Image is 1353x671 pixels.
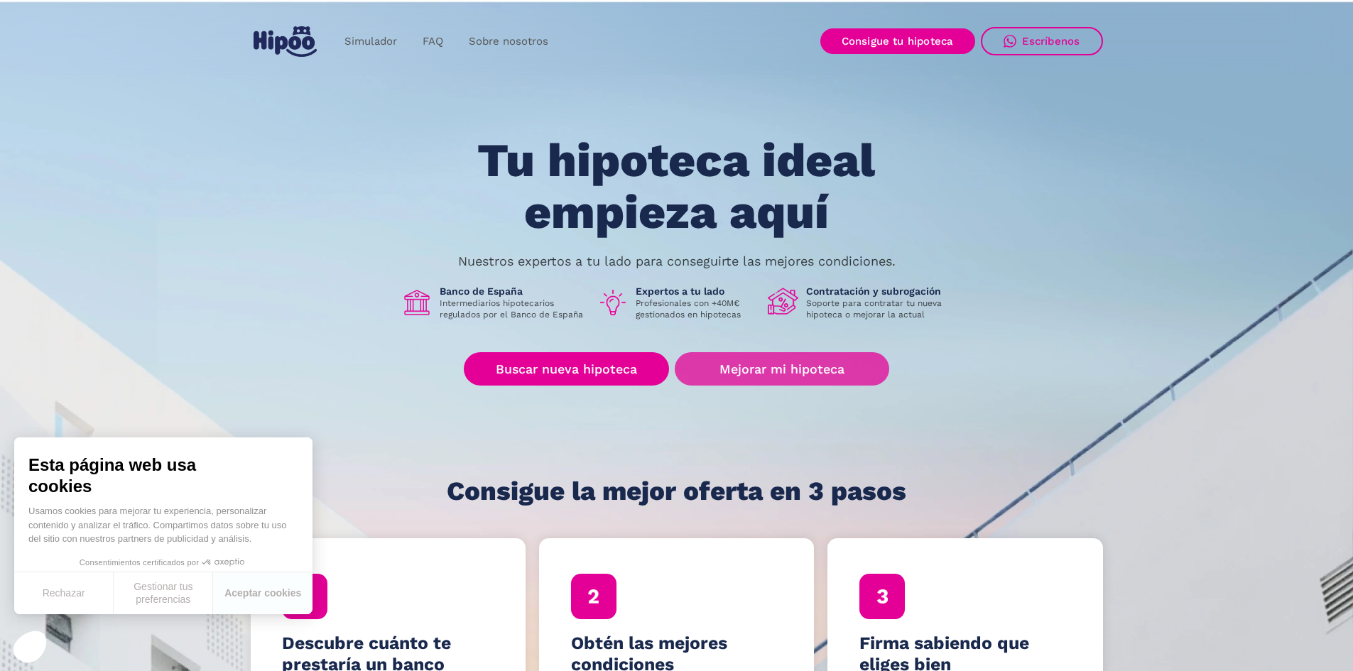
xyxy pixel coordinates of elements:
p: Intermediarios hipotecarios regulados por el Banco de España [440,298,586,320]
h1: Expertos a tu lado [636,285,756,298]
a: Simulador [332,28,410,55]
a: Sobre nosotros [456,28,561,55]
h1: Contratación y subrogación [806,285,952,298]
a: Buscar nueva hipoteca [464,352,669,386]
div: Escríbenos [1022,35,1080,48]
a: Escríbenos [981,27,1103,55]
p: Profesionales con +40M€ gestionados en hipotecas [636,298,756,320]
a: FAQ [410,28,456,55]
a: Mejorar mi hipoteca [675,352,889,386]
a: home [251,21,320,62]
h1: Tu hipoteca ideal empieza aquí [407,135,945,238]
p: Nuestros expertos a tu lado para conseguirte las mejores condiciones. [458,256,896,267]
h1: Banco de España [440,285,586,298]
p: Soporte para contratar tu nueva hipoteca o mejorar la actual [806,298,952,320]
h1: Consigue la mejor oferta en 3 pasos [447,477,906,506]
a: Consigue tu hipoteca [820,28,975,54]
